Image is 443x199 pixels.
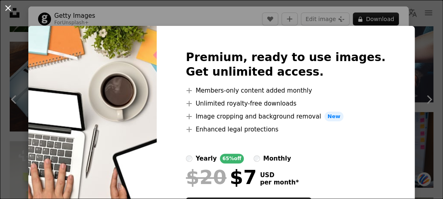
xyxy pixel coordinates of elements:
[186,167,257,188] div: $7
[260,171,299,179] span: USD
[186,50,385,79] h2: Premium, ready to use images. Get unlimited access.
[260,179,299,186] span: per month *
[186,99,385,108] li: Unlimited royalty-free downloads
[196,154,217,163] div: yearly
[220,154,244,163] div: 65% off
[186,112,385,121] li: Image cropping and background removal
[324,112,344,121] span: New
[186,155,192,162] input: yearly65%off
[186,125,385,134] li: Enhanced legal protections
[253,155,260,162] input: monthly
[263,154,291,163] div: monthly
[186,86,385,95] li: Members-only content added monthly
[186,167,226,188] span: $20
